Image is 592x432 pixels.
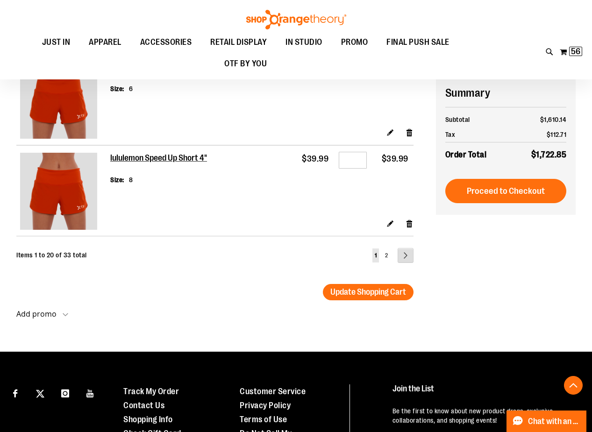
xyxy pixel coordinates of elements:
[42,32,71,53] span: JUST IN
[240,415,287,424] a: Terms of Use
[385,252,388,259] span: 2
[110,153,208,163] a: lululemon Speed Up Short 4"
[547,131,567,138] span: $112.71
[240,401,291,410] a: Privacy Policy
[16,309,57,319] strong: Add promo
[16,251,87,259] span: Items 1 to 20 of 33 total
[445,148,487,161] strong: Order Total
[382,154,408,163] span: $39.99
[16,310,68,323] button: Add promo
[375,252,377,259] span: 1
[445,112,514,127] th: Subtotal
[36,390,44,398] img: Twitter
[467,186,545,196] span: Proceed to Checkout
[20,153,107,232] a: lululemon Speed Up Short 4"
[330,287,406,297] span: Update Shopping Cart
[129,175,133,184] dd: 8
[392,384,576,402] h4: Join the List
[531,150,567,159] span: $1,722.85
[386,32,449,53] span: FINAL PUSH SALE
[129,84,133,93] dd: 6
[383,248,390,262] a: 2
[245,10,348,29] img: Shop Orangetheory
[140,32,192,53] span: ACCESSORIES
[302,154,328,163] span: $39.99
[123,415,173,424] a: Shopping Info
[89,32,121,53] span: APPAREL
[406,127,414,137] a: Remove item
[445,179,566,203] button: Proceed to Checkout
[285,32,322,53] span: IN STUDIO
[392,406,576,425] p: Be the first to know about new product drops, exclusive collaborations, and shopping events!
[20,62,97,139] img: lululemon Speed Up Short 4"
[323,284,414,300] button: Update Shopping Cart
[123,401,164,410] a: Contact Us
[540,116,567,123] span: $1,610.14
[82,384,99,401] a: Visit our Youtube page
[7,384,23,401] a: Visit our Facebook page
[564,376,583,395] button: Back To Top
[32,384,49,401] a: Visit our X page
[224,53,267,74] span: OTF BY YOU
[20,153,97,230] img: lululemon Speed Up Short 4"
[57,384,73,401] a: Visit our Instagram page
[123,387,179,396] a: Track My Order
[341,32,368,53] span: PROMO
[506,411,587,432] button: Chat with an Expert
[406,218,414,228] a: Remove item
[445,127,514,142] th: Tax
[210,32,267,53] span: RETAIL DISPLAY
[240,387,306,396] a: Customer Service
[20,62,107,141] a: lululemon Speed Up Short 4"
[110,84,124,93] dt: Size
[110,175,124,184] dt: Size
[445,85,566,101] h2: Summary
[571,47,580,56] span: 56
[528,417,581,426] span: Chat with an Expert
